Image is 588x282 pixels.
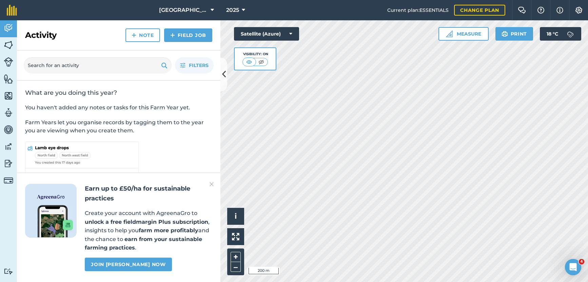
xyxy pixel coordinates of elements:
img: Four arrows, one pointing top left, one top right, one bottom right and the last bottom left [232,233,239,240]
button: Filters [175,57,214,73]
span: 18 ° C [547,27,558,41]
img: A cog icon [575,7,583,14]
strong: farm more profitably [139,227,198,234]
img: svg+xml;base64,PHN2ZyB4bWxucz0iaHR0cDovL3d3dy53My5vcmcvMjAwMC9zdmciIHdpZHRoPSIxNyIgaGVpZ2h0PSIxNy... [556,6,563,14]
img: svg+xml;base64,PHN2ZyB4bWxucz0iaHR0cDovL3d3dy53My5vcmcvMjAwMC9zdmciIHdpZHRoPSIxNCIgaGVpZ2h0PSIyNC... [132,31,136,39]
button: Print [495,27,533,41]
input: Search for an activity [24,57,172,73]
img: svg+xml;base64,PD94bWwgdmVyc2lvbj0iMS4wIiBlbmNvZGluZz0idXRmLTgiPz4KPCEtLSBHZW5lcmF0b3I6IEFkb2JlIE... [564,27,577,41]
img: svg+xml;base64,PHN2ZyB4bWxucz0iaHR0cDovL3d3dy53My5vcmcvMjAwMC9zdmciIHdpZHRoPSI1MCIgaGVpZ2h0PSI0MC... [257,59,266,65]
button: 18 °C [540,27,581,41]
a: Field Job [164,28,212,42]
div: Visibility: On [242,51,268,57]
img: svg+xml;base64,PD94bWwgdmVyc2lvbj0iMS4wIiBlbmNvZGluZz0idXRmLTgiPz4KPCEtLSBHZW5lcmF0b3I6IEFkb2JlIE... [4,176,13,185]
a: Change plan [454,5,505,16]
img: svg+xml;base64,PHN2ZyB4bWxucz0iaHR0cDovL3d3dy53My5vcmcvMjAwMC9zdmciIHdpZHRoPSIxNCIgaGVpZ2h0PSIyNC... [170,31,175,39]
span: Current plan : ESSENTIALS [387,6,449,14]
button: Measure [438,27,489,41]
img: fieldmargin Logo [7,5,17,16]
img: Two speech bubbles overlapping with the left bubble in the forefront [518,7,526,14]
img: svg+xml;base64,PHN2ZyB4bWxucz0iaHR0cDovL3d3dy53My5vcmcvMjAwMC9zdmciIHdpZHRoPSI1NiIgaGVpZ2h0PSI2MC... [4,91,13,101]
a: Note [125,28,160,42]
img: svg+xml;base64,PHN2ZyB4bWxucz0iaHR0cDovL3d3dy53My5vcmcvMjAwMC9zdmciIHdpZHRoPSIxOSIgaGVpZ2h0PSIyNC... [502,30,508,38]
img: svg+xml;base64,PD94bWwgdmVyc2lvbj0iMS4wIiBlbmNvZGluZz0idXRmLTgiPz4KPCEtLSBHZW5lcmF0b3I6IEFkb2JlIE... [4,23,13,33]
img: svg+xml;base64,PD94bWwgdmVyc2lvbj0iMS4wIiBlbmNvZGluZz0idXRmLTgiPz4KPCEtLSBHZW5lcmF0b3I6IEFkb2JlIE... [4,268,13,275]
p: Create your account with AgreenaGro to , insights to help you and the chance to . [85,209,212,252]
img: svg+xml;base64,PHN2ZyB4bWxucz0iaHR0cDovL3d3dy53My5vcmcvMjAwMC9zdmciIHdpZHRoPSI1NiIgaGVpZ2h0PSI2MC... [4,40,13,50]
img: A question mark icon [537,7,545,14]
p: You haven't added any notes or tasks for this Farm Year yet. [25,104,212,112]
button: i [227,208,244,225]
button: Satellite (Azure) [234,27,299,41]
img: Screenshot of the Gro app [38,205,73,237]
img: svg+xml;base64,PD94bWwgdmVyc2lvbj0iMS4wIiBlbmNvZGluZz0idXRmLTgiPz4KPCEtLSBHZW5lcmF0b3I6IEFkb2JlIE... [4,57,13,67]
img: svg+xml;base64,PD94bWwgdmVyc2lvbj0iMS4wIiBlbmNvZGluZz0idXRmLTgiPz4KPCEtLSBHZW5lcmF0b3I6IEFkb2JlIE... [4,158,13,169]
img: svg+xml;base64,PD94bWwgdmVyc2lvbj0iMS4wIiBlbmNvZGluZz0idXRmLTgiPz4KPCEtLSBHZW5lcmF0b3I6IEFkb2JlIE... [4,142,13,152]
button: – [231,262,241,272]
img: svg+xml;base64,PHN2ZyB4bWxucz0iaHR0cDovL3d3dy53My5vcmcvMjAwMC9zdmciIHdpZHRoPSI1NiIgaGVpZ2h0PSI2MC... [4,74,13,84]
h2: Activity [25,30,57,41]
span: 2025 [226,6,239,14]
span: Filters [189,62,209,69]
span: 4 [579,259,584,264]
img: svg+xml;base64,PHN2ZyB4bWxucz0iaHR0cDovL3d3dy53My5vcmcvMjAwMC9zdmciIHdpZHRoPSIyMiIgaGVpZ2h0PSIzMC... [210,180,214,188]
span: i [235,212,237,220]
strong: earn from your sustainable farming practices [85,236,202,251]
h2: Earn up to £50/ha for sustainable practices [85,184,212,203]
iframe: Intercom live chat [565,259,581,275]
button: + [231,252,241,262]
img: svg+xml;base64,PD94bWwgdmVyc2lvbj0iMS4wIiBlbmNvZGluZz0idXRmLTgiPz4KPCEtLSBHZW5lcmF0b3I6IEFkb2JlIE... [4,125,13,135]
span: [GEOGRAPHIC_DATA] [159,6,208,14]
img: svg+xml;base64,PHN2ZyB4bWxucz0iaHR0cDovL3d3dy53My5vcmcvMjAwMC9zdmciIHdpZHRoPSI1MCIgaGVpZ2h0PSI0MC... [245,59,253,65]
a: Join [PERSON_NAME] now [85,258,172,271]
img: svg+xml;base64,PD94bWwgdmVyc2lvbj0iMS4wIiBlbmNvZGluZz0idXRmLTgiPz4KPCEtLSBHZW5lcmF0b3I6IEFkb2JlIE... [4,108,13,118]
h2: What are you doing this year? [25,89,212,97]
img: svg+xml;base64,PHN2ZyB4bWxucz0iaHR0cDovL3d3dy53My5vcmcvMjAwMC9zdmciIHdpZHRoPSIxOSIgaGVpZ2h0PSIyNC... [161,61,168,69]
img: Ruler icon [446,30,453,37]
strong: unlock a free fieldmargin Plus subscription [85,219,208,225]
p: Farm Years let you organise records by tagging them to the year you are viewing when you create t... [25,118,212,135]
